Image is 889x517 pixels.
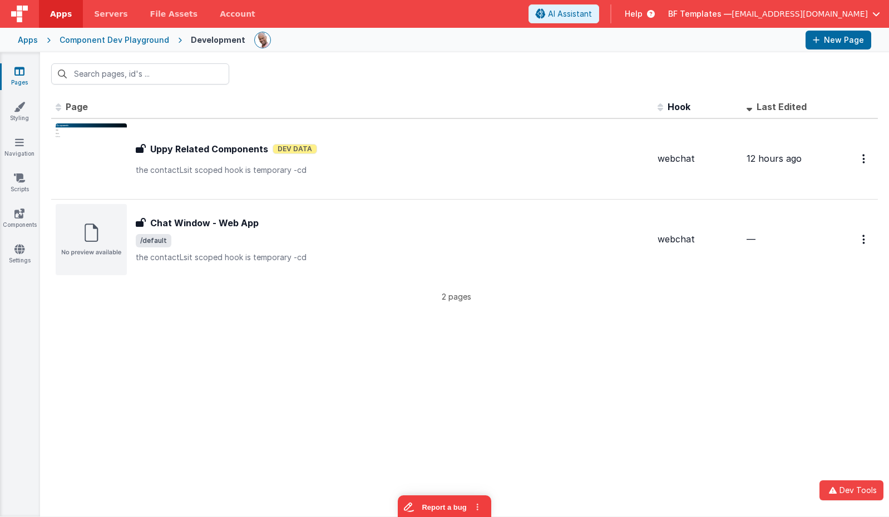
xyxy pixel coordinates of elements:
[856,147,873,170] button: Options
[658,233,738,246] div: webchat
[806,31,871,49] button: New Page
[668,8,880,19] button: BF Templates — [EMAIL_ADDRESS][DOMAIN_NAME]
[548,8,592,19] span: AI Assistant
[747,233,755,245] span: —
[529,4,599,23] button: AI Assistant
[668,8,732,19] span: BF Templates —
[136,234,171,247] span: /default
[50,8,72,19] span: Apps
[625,8,643,19] span: Help
[747,153,802,164] span: 12 hours ago
[668,101,690,112] span: Hook
[51,291,861,302] p: 2 pages
[658,152,738,165] div: webchat
[757,101,807,112] span: Last Edited
[819,480,883,500] button: Dev Tools
[856,228,873,251] button: Options
[51,63,229,84] input: Search pages, id's ...
[136,252,649,263] p: the contactLsit scoped hook is temporary -cd
[60,34,169,46] div: Component Dev Playground
[66,101,88,112] span: Page
[191,34,245,46] div: Development
[18,34,38,46] div: Apps
[150,142,268,156] h3: Uppy Related Components
[732,8,868,19] span: [EMAIL_ADDRESS][DOMAIN_NAME]
[136,165,649,176] p: the contactLsit scoped hook is temporary -cd
[94,8,127,19] span: Servers
[150,216,259,230] h3: Chat Window - Web App
[273,144,317,154] span: Dev Data
[255,32,270,48] img: 11ac31fe5dc3d0eff3fbbbf7b26fa6e1
[150,8,198,19] span: File Assets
